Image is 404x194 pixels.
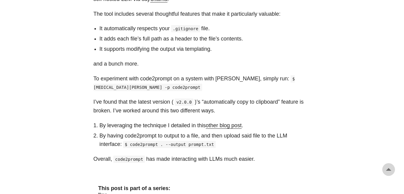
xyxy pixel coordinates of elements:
[206,122,242,128] a: other blog post
[100,45,311,53] li: It supports modifying the output via templating.
[100,131,311,149] li: By having code2prompt to output to a file, and then upload said file to the LLM interface:
[100,24,311,33] li: It automatically respects your file.
[113,156,145,163] code: code2prompt
[175,99,194,106] code: v2.0.0
[94,74,311,92] p: To experiment with code2prompt on a system with [PERSON_NAME], simply run:
[94,155,311,163] p: Overall, has made interacting with LLMs much easier.
[171,25,200,32] code: .gitignore
[123,141,216,148] code: $ code2prompt . --output prompt.txt
[100,121,311,130] li: By leveraging the technique I detailed in this .
[100,34,311,43] li: It adds each file’s full path as a header to the file’s contents.
[94,10,311,18] p: The tool includes several thoughtful features that make it particularly valuable:
[382,163,395,176] a: go to top
[98,185,306,192] h4: This post is part of a series:
[94,98,311,115] p: I’ve found that the latest version ( )’s “automatically copy to clipboard” feature is broken. I’v...
[94,60,311,68] p: and a bunch more.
